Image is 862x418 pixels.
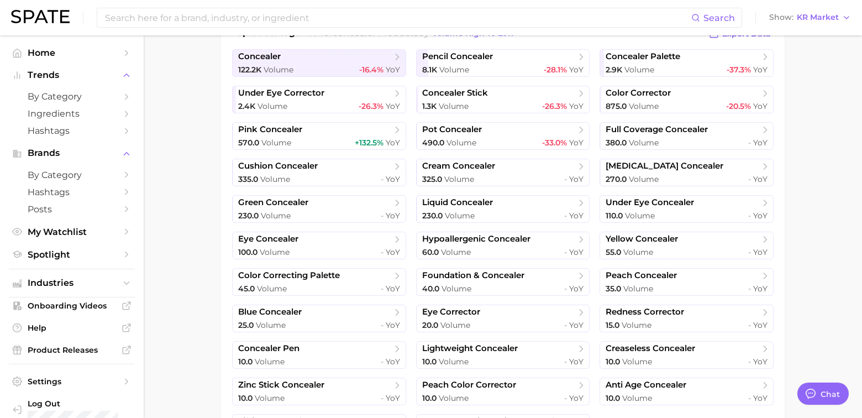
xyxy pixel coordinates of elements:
[9,105,135,122] a: Ingredients
[28,377,116,386] span: Settings
[255,393,285,403] span: Volume
[726,101,751,111] span: -20.5%
[748,357,751,367] span: -
[748,247,751,257] span: -
[238,307,302,317] span: blue concealer
[232,86,406,113] a: under eye corrector2.4k Volume-26.3% YoY
[238,393,253,403] span: 10.0
[232,195,406,223] a: green concealer230.0 Volume- YoY
[600,86,774,113] a: color corrector875.0 Volume-20.5% YoY
[766,11,854,25] button: ShowKR Market
[629,101,659,111] span: Volume
[232,159,406,186] a: cushion concealer335.0 Volume- YoY
[104,8,691,27] input: Search here for a brand, industry, or ingredient
[422,124,482,135] span: pot concealer
[569,101,584,111] span: YoY
[9,275,135,291] button: Industries
[416,305,590,332] a: eye corrector20.0 Volume- YoY
[28,108,116,119] span: Ingredients
[381,211,383,221] span: -
[606,343,695,354] span: creaseless concealer
[748,211,751,221] span: -
[753,357,768,367] span: YoY
[381,284,383,294] span: -
[606,65,622,75] span: 2.9k
[542,101,567,111] span: -26.3%
[261,211,291,221] span: Volume
[422,380,516,390] span: peach color corrector
[28,345,116,355] span: Product Releases
[606,197,694,208] span: under eye concealer
[9,297,135,314] a: Onboarding Videos
[606,393,620,403] span: 10.0
[422,197,493,208] span: liquid concealer
[416,268,590,296] a: foundation & concealer40.0 Volume- YoY
[28,204,116,215] span: Posts
[703,13,735,23] span: Search
[422,174,442,184] span: 325.0
[769,14,793,20] span: Show
[439,65,469,75] span: Volume
[386,357,400,367] span: YoY
[542,138,567,148] span: -33.0%
[238,234,298,244] span: eye concealer
[386,174,400,184] span: YoY
[257,284,287,294] span: Volume
[28,323,116,333] span: Help
[9,145,135,161] button: Brands
[422,138,444,148] span: 490.0
[9,373,135,390] a: Settings
[255,357,285,367] span: Volume
[422,284,439,294] span: 40.0
[622,357,652,367] span: Volume
[232,122,406,150] a: pink concealer570.0 Volume+132.5% YoY
[600,268,774,296] a: peach concealer35.0 Volume- YoY
[606,161,723,171] span: [MEDICAL_DATA] concealer
[422,307,480,317] span: eye corrector
[753,393,768,403] span: YoY
[238,284,255,294] span: 45.0
[28,148,116,158] span: Brands
[232,378,406,405] a: zinc stick concealer10.0 Volume- YoY
[422,51,493,62] span: pencil concealer
[238,138,259,148] span: 570.0
[606,51,680,62] span: concealer palette
[238,65,261,75] span: 122.2k
[238,197,308,208] span: green concealer
[629,138,659,148] span: Volume
[256,320,286,330] span: Volume
[600,159,774,186] a: [MEDICAL_DATA] concealer270.0 Volume- YoY
[440,320,470,330] span: Volume
[261,138,291,148] span: Volume
[11,10,70,23] img: SPATE
[238,320,254,330] span: 25.0
[441,284,471,294] span: Volume
[381,393,383,403] span: -
[238,174,258,184] span: 335.0
[629,174,659,184] span: Volume
[753,138,768,148] span: YoY
[386,393,400,403] span: YoY
[28,187,116,197] span: Hashtags
[9,88,135,105] a: by Category
[600,195,774,223] a: under eye concealer110.0 Volume- YoY
[445,211,475,221] span: Volume
[386,65,400,75] span: YoY
[748,138,751,148] span: -
[381,247,383,257] span: -
[606,380,686,390] span: anti age concealer
[386,284,400,294] span: YoY
[9,184,135,201] a: Hashtags
[238,101,255,111] span: 2.4k
[232,268,406,296] a: color correcting palette45.0 Volume- YoY
[753,101,768,111] span: YoY
[422,88,488,98] span: concealer stick
[623,284,653,294] span: Volume
[569,393,584,403] span: YoY
[422,357,437,367] span: 10.0
[422,343,518,354] span: lightweight concealer
[753,284,768,294] span: YoY
[9,67,135,83] button: Trends
[9,166,135,184] a: by Category
[238,247,257,257] span: 100.0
